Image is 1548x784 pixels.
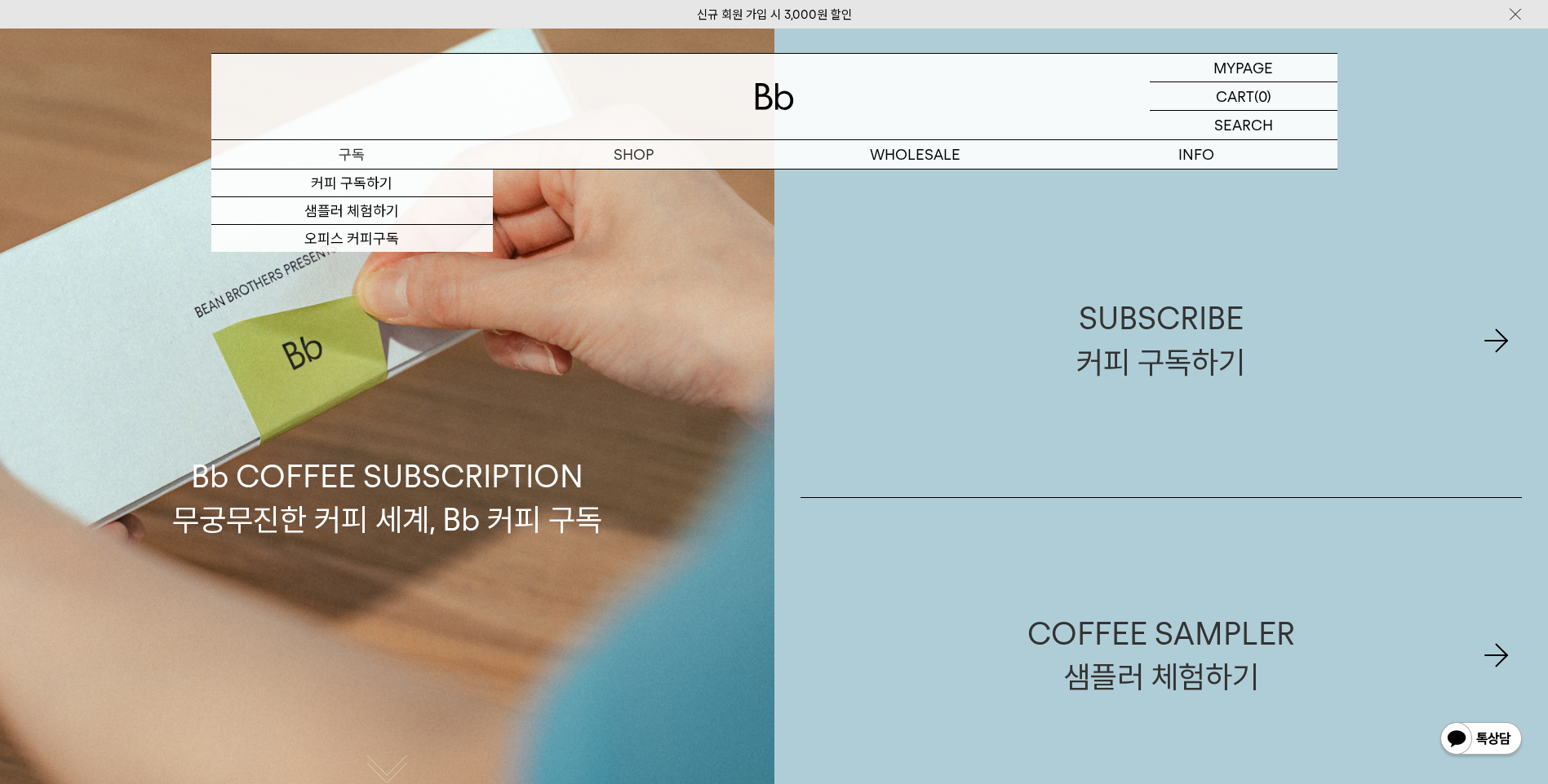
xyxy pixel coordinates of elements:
p: MYPAGE [1213,54,1273,81]
a: 커피 구독하기 [211,170,493,197]
div: COFFEE SAMPLER 샘플러 체험하기 [1027,612,1295,698]
img: 로고 [755,83,794,110]
p: (0) [1254,82,1271,110]
a: 샘플러 체험하기 [211,197,493,225]
a: SHOP [493,140,774,169]
p: CART [1216,82,1254,110]
a: CART (0) [1150,82,1337,111]
a: 구독 [211,140,493,169]
a: MYPAGE [1150,54,1337,82]
img: 카카오톡 채널 1:1 채팅 버튼 [1439,720,1524,760]
p: WHOLESALE [774,140,1056,169]
a: SUBSCRIBE커피 구독하기 [801,183,1523,497]
a: 신규 회원 가입 시 3,000원 할인 [697,7,852,22]
p: SEARCH [1214,111,1273,139]
p: Bb COFFEE SUBSCRIPTION 무궁무진한 커피 세계, Bb 커피 구독 [172,300,602,541]
div: SUBSCRIBE 커피 구독하기 [1076,297,1245,383]
a: 오피스 커피구독 [211,225,493,253]
p: INFO [1056,140,1337,169]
